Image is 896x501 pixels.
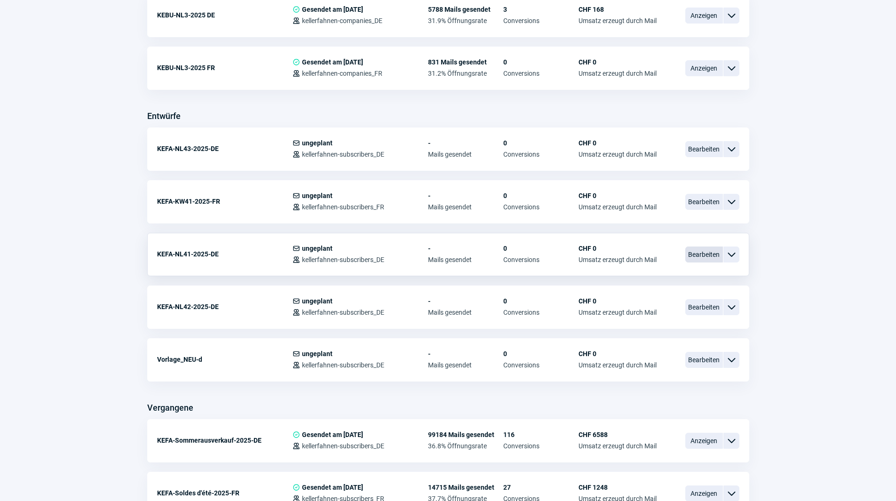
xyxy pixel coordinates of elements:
span: - [428,350,503,358]
span: 3 [503,6,579,13]
span: 36.8% Öffnungsrate [428,442,503,450]
span: Umsatz erzeugt durch Mail [579,151,657,158]
span: Conversions [503,17,579,24]
div: Vorlage_NEU-d [157,350,293,369]
span: Umsatz erzeugt durch Mail [579,442,657,450]
div: KEFA-KW41-2025-FR [157,192,293,211]
span: kellerfahnen-companies_FR [302,70,382,77]
span: Conversions [503,256,579,263]
span: Mails gesendet [428,256,503,263]
span: - [428,192,503,199]
span: 0 [503,139,579,147]
span: CHF 6588 [579,431,657,438]
span: ungeplant [302,139,333,147]
div: KEFA-NL41-2025-DE [157,245,293,263]
span: 99184 Mails gesendet [428,431,503,438]
span: CHF 0 [579,245,657,252]
span: CHF 0 [579,350,657,358]
span: Gesendet am [DATE] [302,58,363,66]
span: Umsatz erzeugt durch Mail [579,70,657,77]
span: - [428,297,503,305]
span: kellerfahnen-companies_DE [302,17,382,24]
span: CHF 0 [579,297,657,305]
span: ungeplant [302,245,333,252]
span: Mails gesendet [428,361,503,369]
span: 27 [503,484,579,491]
span: Umsatz erzeugt durch Mail [579,361,657,369]
span: Gesendet am [DATE] [302,6,363,13]
span: Anzeigen [685,8,723,24]
span: 116 [503,431,579,438]
span: kellerfahnen-subscribers_DE [302,442,384,450]
span: Gesendet am [DATE] [302,431,363,438]
span: Bearbeiten [685,194,723,210]
span: Conversions [503,151,579,158]
span: 0 [503,192,579,199]
span: CHF 0 [579,139,657,147]
h3: Entwürfe [147,109,181,124]
span: 831 Mails gesendet [428,58,503,66]
span: Anzeigen [685,433,723,449]
span: 0 [503,297,579,305]
span: 0 [503,245,579,252]
span: CHF 1248 [579,484,657,491]
span: ungeplant [302,192,333,199]
span: Mails gesendet [428,151,503,158]
span: kellerfahnen-subscribers_DE [302,309,384,316]
div: KEBU-NL3-2025 FR [157,58,293,77]
span: ungeplant [302,297,333,305]
span: CHF 0 [579,192,657,199]
div: KEFA-Sommerausverkauf-2025-DE [157,431,293,450]
span: 0 [503,58,579,66]
span: 14715 Mails gesendet [428,484,503,491]
span: Mails gesendet [428,309,503,316]
span: 31.9% Öffnungsrate [428,17,503,24]
div: KEFA-NL42-2025-DE [157,297,293,316]
span: Conversions [503,361,579,369]
span: 0 [503,350,579,358]
span: Gesendet am [DATE] [302,484,363,491]
div: KEFA-NL43-2025-DE [157,139,293,158]
span: Bearbeiten [685,247,723,262]
span: Umsatz erzeugt durch Mail [579,17,657,24]
span: - [428,139,503,147]
span: ungeplant [302,350,333,358]
span: Umsatz erzeugt durch Mail [579,309,657,316]
h3: Vergangene [147,400,193,415]
span: Mails gesendet [428,203,503,211]
span: Umsatz erzeugt durch Mail [579,203,657,211]
span: Anzeigen [685,60,723,76]
span: kellerfahnen-subscribers_DE [302,361,384,369]
span: 5788 Mails gesendet [428,6,503,13]
span: 31.2% Öffnungsrate [428,70,503,77]
span: Bearbeiten [685,141,723,157]
span: Umsatz erzeugt durch Mail [579,256,657,263]
div: KEBU-NL3-2025 DE [157,6,293,24]
span: CHF 0 [579,58,657,66]
span: Bearbeiten [685,352,723,368]
span: Conversions [503,309,579,316]
span: Bearbeiten [685,299,723,315]
span: Conversions [503,70,579,77]
span: Conversions [503,203,579,211]
span: kellerfahnen-subscribers_DE [302,151,384,158]
span: - [428,245,503,252]
span: CHF 168 [579,6,657,13]
span: Conversions [503,442,579,450]
span: kellerfahnen-subscribers_DE [302,256,384,263]
span: kellerfahnen-subscribers_FR [302,203,384,211]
